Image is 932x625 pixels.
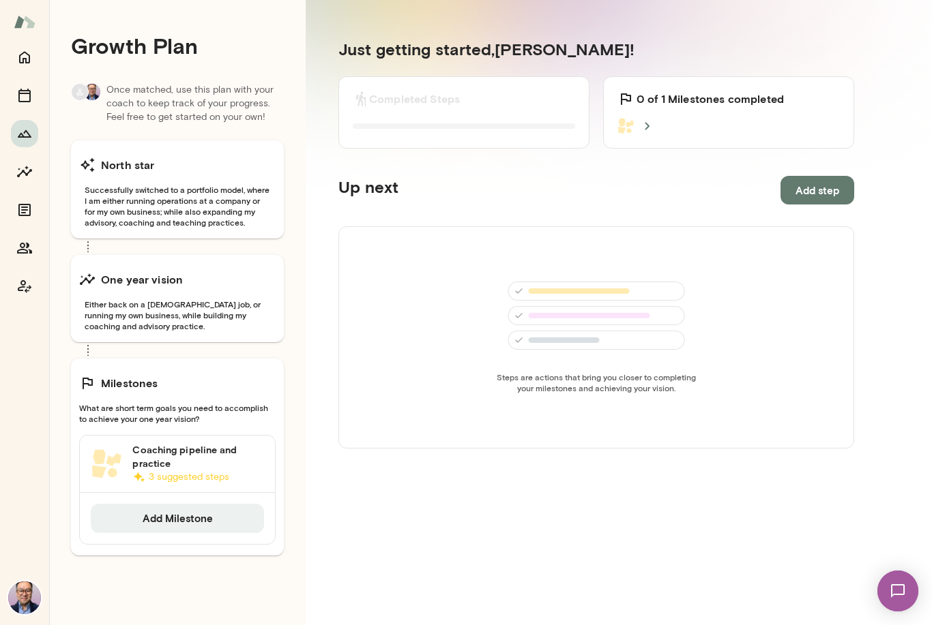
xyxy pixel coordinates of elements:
[71,33,284,59] h4: Growth Plan
[493,371,700,393] span: Steps are actions that bring you closer to completing your milestones and achieving your vision.
[11,158,38,185] button: Insights
[8,581,41,614] img: Valentin Wu
[84,84,100,100] img: Valentin Wu
[79,402,276,424] span: What are short term goals you need to accomplish to achieve your one year vision?
[79,435,276,544] div: Coaching pipeline and practice3 suggested stepsAdd Milestone
[11,82,38,109] button: Sessions
[338,176,398,204] h5: Up next
[781,176,854,204] button: Add step
[71,255,284,342] button: One year visionEither back on a [DEMOGRAPHIC_DATA] job, or running my own business, while buildin...
[132,443,264,470] h6: Coaching pipeline and practice
[11,234,38,262] button: Members
[338,38,854,60] h5: Just getting started, [PERSON_NAME] !
[79,184,276,228] span: Successfully switched to a portfolio model, where I am either running operations at a company or ...
[80,436,275,493] a: Coaching pipeline and practice3 suggested steps
[11,44,38,71] button: Home
[11,196,38,224] button: Documents
[71,140,284,239] button: North starSuccessfully switched to a portfolio model, where I am either running operations at a c...
[14,9,35,35] img: Mento
[101,157,155,173] h6: North star
[101,375,158,391] h6: Milestones
[132,470,264,484] p: 3 suggested steps
[11,120,38,147] button: Growth Plan
[11,273,38,300] button: Coach app
[101,271,183,288] h6: One year vision
[106,83,284,124] p: Once matched, use this plan with your coach to keep track of your progress. Feel free to get star...
[79,299,276,331] span: Either back on a [DEMOGRAPHIC_DATA] job, or running my own business, while building my coaching a...
[91,504,264,532] button: Add Milestone
[637,91,784,107] h6: 0 of 1 Milestones completed
[369,91,460,107] h6: Completed Steps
